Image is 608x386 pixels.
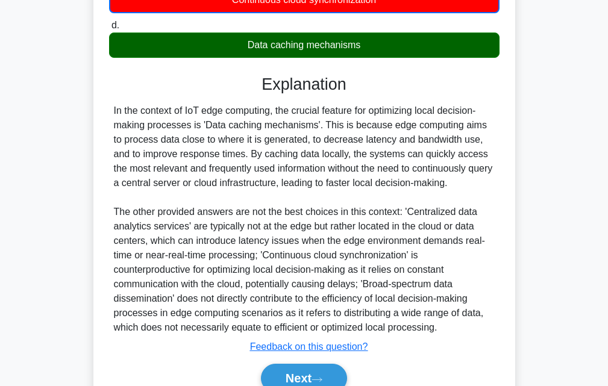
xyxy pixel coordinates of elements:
[111,20,119,30] span: d.
[114,104,495,335] div: In the context of IoT edge computing, the crucial feature for optimizing local decision-making pr...
[109,33,500,58] div: Data caching mechanisms
[116,75,492,94] h3: Explanation
[250,341,368,352] a: Feedback on this question?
